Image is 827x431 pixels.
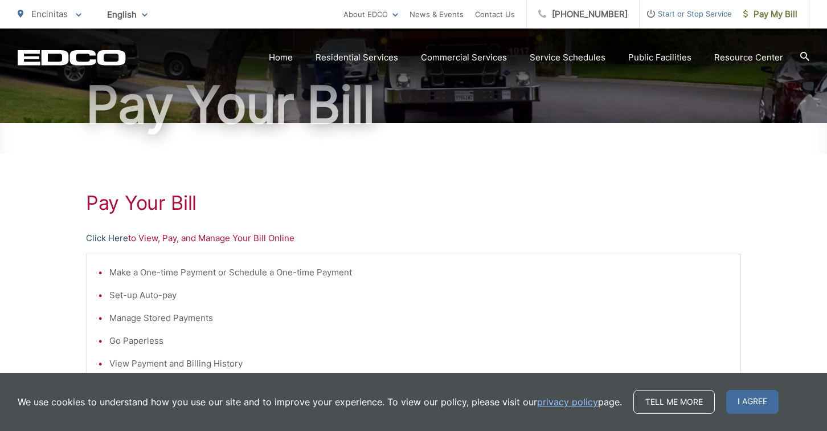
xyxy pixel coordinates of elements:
[726,390,779,414] span: I agree
[109,357,729,371] li: View Payment and Billing History
[18,76,809,133] h1: Pay Your Bill
[343,7,398,21] a: About EDCO
[18,50,126,66] a: EDCD logo. Return to the homepage.
[530,51,605,64] a: Service Schedules
[537,395,598,409] a: privacy policy
[109,311,729,325] li: Manage Stored Payments
[18,395,622,409] p: We use cookies to understand how you use our site and to improve your experience. To view our pol...
[475,7,515,21] a: Contact Us
[628,51,691,64] a: Public Facilities
[86,231,128,245] a: Click Here
[31,9,68,19] span: Encinitas
[86,192,741,214] h1: Pay Your Bill
[743,7,797,21] span: Pay My Bill
[269,51,293,64] a: Home
[316,51,398,64] a: Residential Services
[109,266,729,279] li: Make a One-time Payment or Schedule a One-time Payment
[410,7,464,21] a: News & Events
[109,288,729,302] li: Set-up Auto-pay
[109,334,729,348] li: Go Paperless
[86,231,741,245] p: to View, Pay, and Manage Your Bill Online
[99,5,156,25] span: English
[714,51,783,64] a: Resource Center
[633,390,715,414] a: Tell me more
[421,51,507,64] a: Commercial Services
